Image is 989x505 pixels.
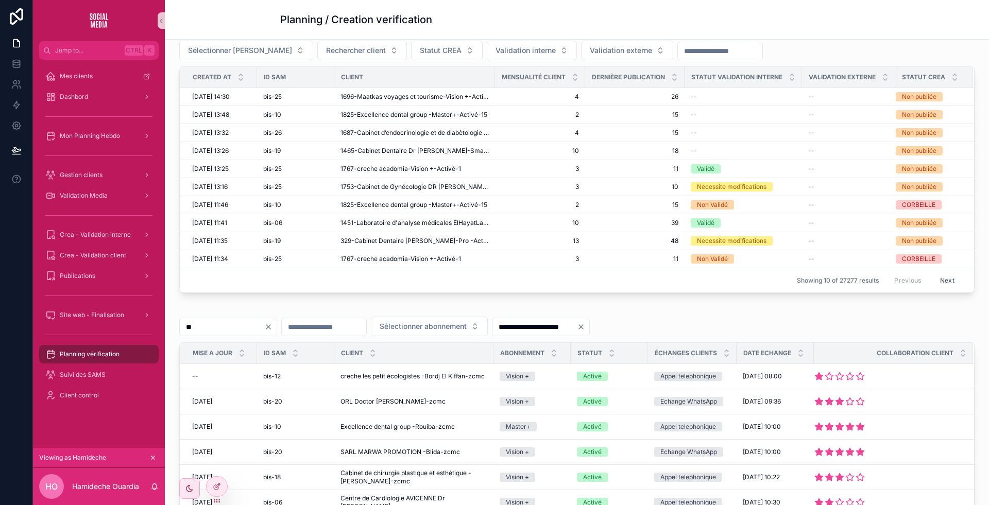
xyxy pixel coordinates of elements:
a: Publications [39,267,159,285]
div: CORBEILLE [902,254,935,264]
span: Mon Planning Hebdo [60,132,120,140]
span: -- [808,237,814,245]
a: 2 [501,201,579,209]
a: -- [808,183,889,191]
a: 15 [591,129,678,137]
a: Suivi des SAMS [39,365,159,384]
span: 2 [501,111,579,119]
span: -- [808,147,814,155]
a: Non publiée [896,236,961,246]
a: Echange WhatsApp [654,397,730,406]
span: Statut CREA [420,45,462,56]
span: [DATE] 10:00 [743,448,781,456]
span: Sélectionner abonnement [380,321,467,332]
div: Non publiée [902,236,936,246]
a: Validé [691,218,796,228]
span: -- [808,165,814,173]
a: CORBEILLE [896,254,961,264]
span: Statut CREA [902,73,945,81]
span: bis-06 [263,219,282,227]
span: [DATE] 11:46 [192,201,228,209]
a: [DATE] 13:16 [192,183,251,191]
span: Sélectionner [PERSON_NAME] [188,45,292,56]
a: 1465-Cabinet Dentaire Dr [PERSON_NAME]-Smart -Activé-15 [340,147,489,155]
a: [DATE] 14:30 [192,93,251,101]
span: Validation externe [809,73,876,81]
span: 329-Cabinet Dentaire [PERSON_NAME]-Pro -Activé-22 [340,237,489,245]
div: Appel telephonique [660,372,716,381]
span: 1767-creche acadomia-Vision +-Activé-1 [340,165,461,173]
a: bis-10 [263,111,328,119]
div: Non publiée [902,128,936,137]
a: Master+ [500,422,565,431]
span: Excellence dental group -Rouiba-zcmc [340,423,455,431]
span: 3 [501,165,579,173]
span: [DATE] 10:22 [743,473,780,481]
a: Necessite modifications [691,182,796,191]
span: bis-25 [263,165,282,173]
button: Select Button [371,317,488,336]
div: Echange WhatsApp [660,447,717,457]
span: Ctrl [125,45,143,56]
span: Mise a jour [193,349,232,357]
a: Appel telephonique [654,422,730,431]
a: SARL MARWA PROMOTION -Blida-zcmc [340,448,487,456]
a: [DATE] 11:35 [192,237,251,245]
div: Necessite modifications [697,182,766,191]
a: [DATE] 09:36 [743,397,808,406]
a: -- [691,147,796,155]
div: Vision + [506,397,529,406]
a: [DATE] [192,448,251,456]
span: [DATE] 13:16 [192,183,228,191]
a: Planning vérification [39,345,159,363]
a: CORBEILLE [896,200,961,210]
a: Validation Media [39,186,159,205]
span: Suivi des SAMS [60,371,106,379]
a: bis-19 [263,237,328,245]
span: Planning vérification [60,350,120,358]
a: 48 [591,237,678,245]
span: 4 [501,93,579,101]
a: bis-20 [263,448,328,456]
a: 39 [591,219,678,227]
span: bis-20 [263,448,282,456]
div: Activé [583,422,602,431]
span: bis-10 [263,111,281,119]
span: -- [808,201,814,209]
a: Non publiée [896,164,961,173]
span: 4 [501,129,579,137]
span: [DATE] 10:00 [743,423,781,431]
a: 1687-Cabinet d’endocrinologie et de diabètologie Dr [PERSON_NAME]-Vision +-Activé-1 [340,129,489,137]
a: Non publiée [896,146,961,155]
span: Showing 10 of 27277 results [797,276,879,285]
div: scrollable content [33,60,165,418]
div: Non Validé [697,254,728,264]
span: 1825-Excellence dental group -Master+-Activé-15 [340,111,487,119]
span: Site web - Finalisation [60,311,124,319]
div: Activé [583,473,602,482]
span: Client control [60,391,99,399]
span: bis-18 [263,473,281,481]
a: -- [808,93,889,101]
a: [DATE] 11:46 [192,201,251,209]
span: [DATE] 11:34 [192,255,228,263]
button: Select Button [317,41,407,60]
a: bis-06 [263,219,328,227]
a: -- [808,165,889,173]
a: Non publiée [896,182,961,191]
a: [DATE] 10:00 [743,448,808,456]
a: Non Validé [691,200,796,210]
span: bis-25 [263,255,282,263]
span: -- [691,93,697,101]
button: Select Button [581,41,673,60]
a: [DATE] [192,473,251,481]
span: 1753-Cabinet de Gynécologie DR [PERSON_NAME]-Vision +-Activé-8 [340,183,489,191]
a: [DATE] 11:34 [192,255,251,263]
span: Rechercher client [326,45,386,56]
span: Validation externe [590,45,652,56]
a: bis-19 [263,147,328,155]
a: 11 [591,165,678,173]
span: Jump to... [55,46,121,55]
